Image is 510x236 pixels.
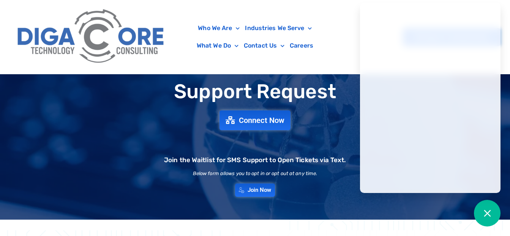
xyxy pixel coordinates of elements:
[360,3,501,193] iframe: Chatgenie Messenger
[235,183,275,197] a: Join Now
[173,19,337,54] nav: Menu
[248,187,272,193] span: Join Now
[164,157,346,163] h2: Join the Waitlist for SMS Support to Open Tickets via Text.
[239,116,284,124] span: Connect Now
[241,37,287,54] a: Contact Us
[195,19,242,37] a: Who We Are
[287,37,316,54] a: Careers
[219,110,291,130] a: Connect Now
[4,81,506,102] h1: Support Request
[193,171,317,176] h2: Below form allows you to opt in or opt out at any time.
[242,19,314,37] a: Industries We Serve
[13,4,169,70] img: Digacore Logo
[194,37,241,54] a: What We Do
